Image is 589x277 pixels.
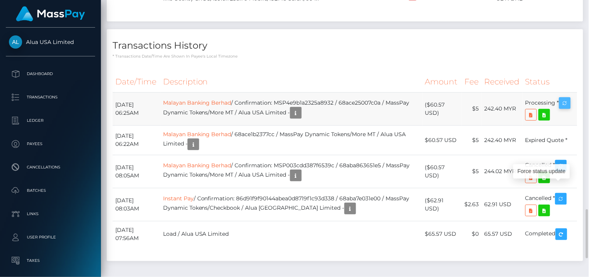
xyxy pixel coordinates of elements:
div: Force status update [513,164,570,179]
td: ($60.57 USD) [422,155,462,188]
td: $5 [462,125,482,155]
span: Alua USA Limited [6,39,95,46]
td: [DATE] 08:03AM [113,188,160,221]
th: Fee [462,71,482,93]
p: Dashboard [9,68,92,80]
td: 65.57 USD [482,221,523,247]
td: $65.57 USD [422,221,462,247]
td: 244.02 MYR [482,155,523,188]
th: Status [523,71,577,93]
td: Completed [523,221,577,247]
td: 242.40 MYR [482,125,523,155]
p: Taxes [9,255,92,266]
td: ($62.91 USD) [422,188,462,221]
td: Load / Alua USA Limited [160,221,422,247]
a: User Profile [6,228,95,247]
p: Transactions [9,91,92,103]
p: Cancellations [9,161,92,173]
h4: Transactions History [113,39,577,53]
td: / Confirmation: MSP4e9b1a2325a8932 / 68ace25007c0a / MassPay Dynamic Tokens/More MT / Alua USA Li... [160,92,422,125]
img: Alua USA Limited [9,35,22,49]
td: [DATE] 06:22AM [113,125,160,155]
td: Cancelled * [523,188,577,221]
td: $60.57 USD [422,125,462,155]
p: Batches [9,185,92,196]
th: Amount [422,71,462,93]
a: Malayan Banking Berhad [163,162,231,169]
th: Date/Time [113,71,160,93]
td: Expired Quote * [523,125,577,155]
td: $2.63 [462,188,482,221]
a: Taxes [6,251,95,270]
a: Batches [6,181,95,200]
td: 62.91 USD [482,188,523,221]
td: [DATE] 07:56AM [113,221,160,247]
p: * Transactions date/time are shown in payee's local timezone [113,53,577,59]
td: $5 [462,155,482,188]
td: ($60.57 USD) [422,92,462,125]
td: / Confirmation: MSP003cdd387f6539c / 68aba863651e5 / MassPay Dynamic Tokens/More MT / Alua USA Li... [160,155,422,188]
a: Malayan Banking Berhad [163,99,231,106]
td: / 68ace1b2377cc / MassPay Dynamic Tokens/More MT / Alua USA Limited - [160,125,422,155]
td: 242.40 MYR [482,92,523,125]
a: Links [6,204,95,224]
a: Cancellations [6,158,95,177]
td: $0 [462,221,482,247]
td: Cancelled * [523,155,577,188]
th: Received [482,71,523,93]
a: Payees [6,134,95,154]
td: $5 [462,92,482,125]
td: Processing * [523,92,577,125]
a: Instant Pay [163,195,194,202]
td: / Confirmation: 86d91f9f90144abea0d8719f1c93d338 / 68aba7e031e00 / MassPay Dynamic Tokens/Checkbo... [160,188,422,221]
p: Payees [9,138,92,150]
a: Transactions [6,88,95,107]
img: MassPay Logo [16,6,85,21]
a: Malayan Banking Berhad [163,131,231,138]
td: [DATE] 06:25AM [113,92,160,125]
td: [DATE] 08:05AM [113,155,160,188]
th: Description [160,71,422,93]
p: Ledger [9,115,92,126]
a: Dashboard [6,64,95,84]
p: User Profile [9,231,92,243]
a: Ledger [6,111,95,130]
p: Links [9,208,92,220]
